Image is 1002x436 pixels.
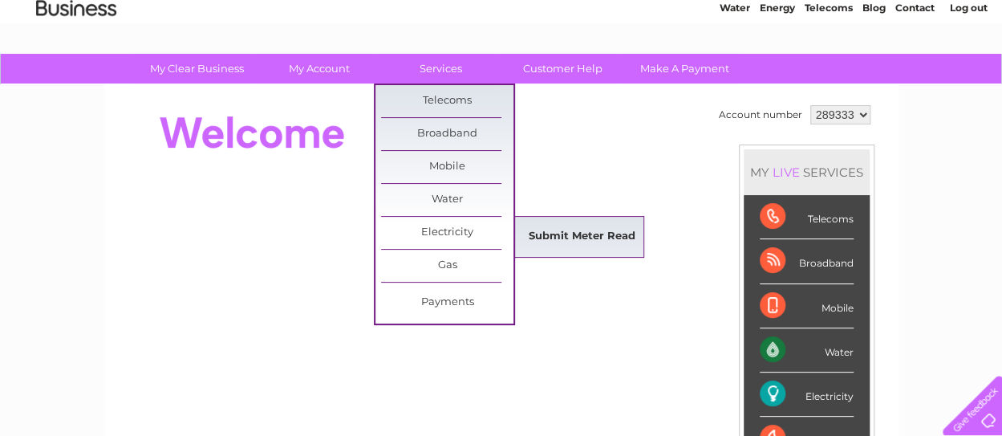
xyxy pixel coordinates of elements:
[760,195,854,239] div: Telecoms
[131,54,263,84] a: My Clear Business
[949,68,987,80] a: Log out
[381,217,513,249] a: Electricity
[253,54,385,84] a: My Account
[497,54,629,84] a: Customer Help
[381,118,513,150] a: Broadband
[381,151,513,183] a: Mobile
[769,165,803,180] div: LIVE
[381,184,513,216] a: Water
[862,68,886,80] a: Blog
[760,68,795,80] a: Energy
[760,328,854,373] div: Water
[700,8,810,28] a: 0333 014 3131
[619,54,751,84] a: Make A Payment
[381,85,513,117] a: Telecoms
[123,9,881,78] div: Clear Business is a trading name of Verastar Limited (registered in [GEOGRAPHIC_DATA] No. 3667643...
[760,284,854,328] div: Mobile
[760,239,854,283] div: Broadband
[381,250,513,282] a: Gas
[375,54,507,84] a: Services
[805,68,853,80] a: Telecoms
[516,221,648,253] a: Submit Meter Read
[35,42,117,91] img: logo.png
[895,68,935,80] a: Contact
[760,373,854,417] div: Electricity
[715,101,806,128] td: Account number
[381,287,513,319] a: Payments
[744,149,870,195] div: MY SERVICES
[720,68,750,80] a: Water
